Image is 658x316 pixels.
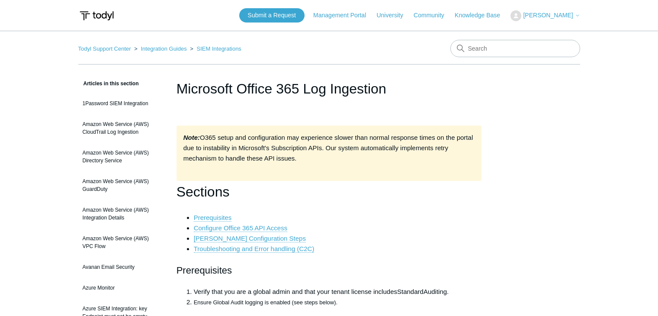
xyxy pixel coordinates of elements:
a: Configure Office 365 API Access [194,224,288,232]
a: Prerequisites [194,214,232,222]
span: Auditing [424,288,447,295]
h1: Microsoft Office 365 Log Ingestion [177,78,482,99]
button: [PERSON_NAME] [510,10,580,21]
a: Submit a Request [239,8,305,23]
a: [PERSON_NAME] Configuration Steps [194,235,306,242]
a: Troubleshooting and Error handling (C2C) [194,245,315,253]
a: Amazon Web Service (AWS) VPC Flow [78,230,164,255]
span: Ensure Global Audit logging is enabled (see steps below). [194,299,337,306]
a: University [376,11,411,20]
a: Amazon Web Service (AWS) GuardDuty [78,173,164,197]
span: Standard [397,288,424,295]
h1: Sections [177,181,482,203]
a: Integration Guides [141,45,186,52]
li: Integration Guides [132,45,188,52]
input: Search [450,40,580,57]
a: Knowledge Base [455,11,509,20]
span: . [447,288,449,295]
a: Management Portal [313,11,375,20]
a: Community [414,11,453,20]
a: Azure Monitor [78,280,164,296]
a: Amazon Web Service (AWS) Integration Details [78,202,164,226]
img: Todyl Support Center Help Center home page [78,8,115,24]
h2: Prerequisites [177,263,482,278]
span: Verify that you are a global admin and that your tenant license includes [194,288,397,295]
a: Todyl Support Center [78,45,131,52]
a: Amazon Web Service (AWS) Directory Service [78,145,164,169]
li: Todyl Support Center [78,45,133,52]
span: [PERSON_NAME] [523,12,573,19]
div: O365 setup and configuration may experience slower than normal response times on the portal due t... [177,126,482,181]
span: Articles in this section [78,81,139,87]
a: Amazon Web Service (AWS) CloudTrail Log Ingestion [78,116,164,140]
a: Avanan Email Security [78,259,164,275]
li: SIEM Integrations [188,45,241,52]
strong: Note: [183,134,200,141]
a: SIEM Integrations [197,45,241,52]
a: 1Password SIEM Integration [78,95,164,112]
